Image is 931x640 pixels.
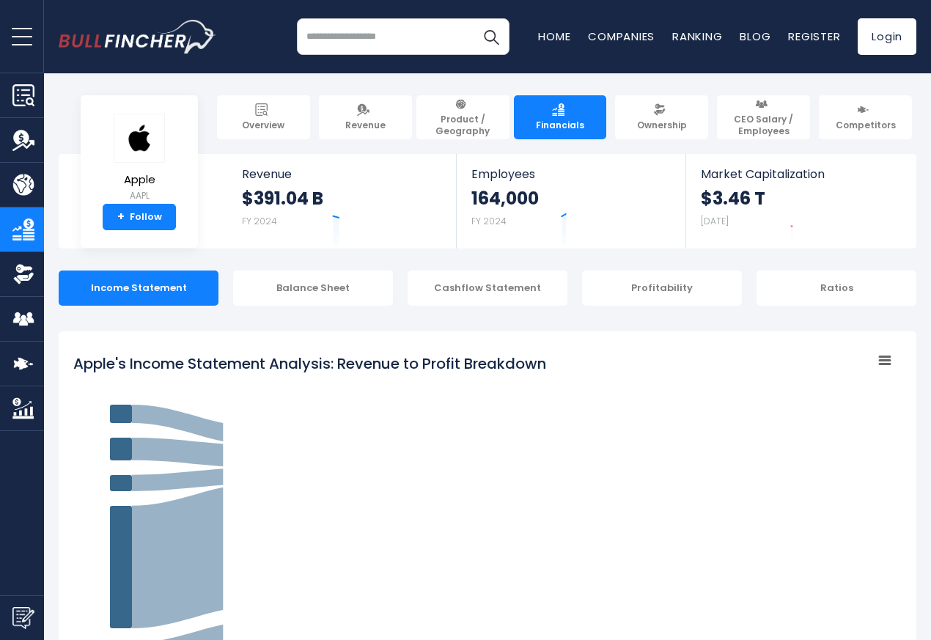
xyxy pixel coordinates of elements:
a: Blog [740,29,770,44]
span: Apple [114,174,165,186]
span: Revenue [242,167,442,181]
a: Home [538,29,570,44]
strong: $3.46 T [701,187,765,210]
span: Competitors [836,119,896,131]
a: Apple AAPL [113,113,166,205]
div: Balance Sheet [233,271,393,306]
span: Overview [242,119,284,131]
a: +Follow [103,204,176,230]
div: Cashflow Statement [408,271,567,306]
strong: 164,000 [471,187,539,210]
a: Ownership [615,95,708,139]
span: Revenue [345,119,386,131]
img: bullfincher logo [59,20,216,54]
small: FY 2024 [242,215,277,227]
strong: $391.04 B [242,187,323,210]
strong: + [117,210,125,224]
a: Revenue [319,95,412,139]
small: [DATE] [701,215,729,227]
a: Revenue $391.04 B FY 2024 [227,154,457,249]
span: Financials [536,119,584,131]
a: Companies [588,29,655,44]
a: Market Capitalization $3.46 T [DATE] [686,154,915,249]
a: Product / Geography [416,95,509,139]
button: Search [473,18,509,55]
small: FY 2024 [471,215,507,227]
a: Ranking [672,29,722,44]
a: Go to homepage [59,20,216,54]
tspan: Apple's Income Statement Analysis: Revenue to Profit Breakdown [73,353,546,374]
a: Overview [217,95,310,139]
span: CEO Salary / Employees [724,114,803,136]
a: Login [858,18,916,55]
a: Competitors [819,95,912,139]
div: Profitability [582,271,742,306]
span: Employees [471,167,670,181]
div: Income Statement [59,271,218,306]
a: CEO Salary / Employees [717,95,810,139]
span: Ownership [637,119,687,131]
div: Ratios [757,271,916,306]
span: Product / Geography [423,114,503,136]
small: AAPL [114,189,165,202]
a: Register [788,29,840,44]
img: Ownership [12,263,34,285]
a: Employees 164,000 FY 2024 [457,154,685,249]
a: Financials [514,95,607,139]
span: Market Capitalization [701,167,900,181]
